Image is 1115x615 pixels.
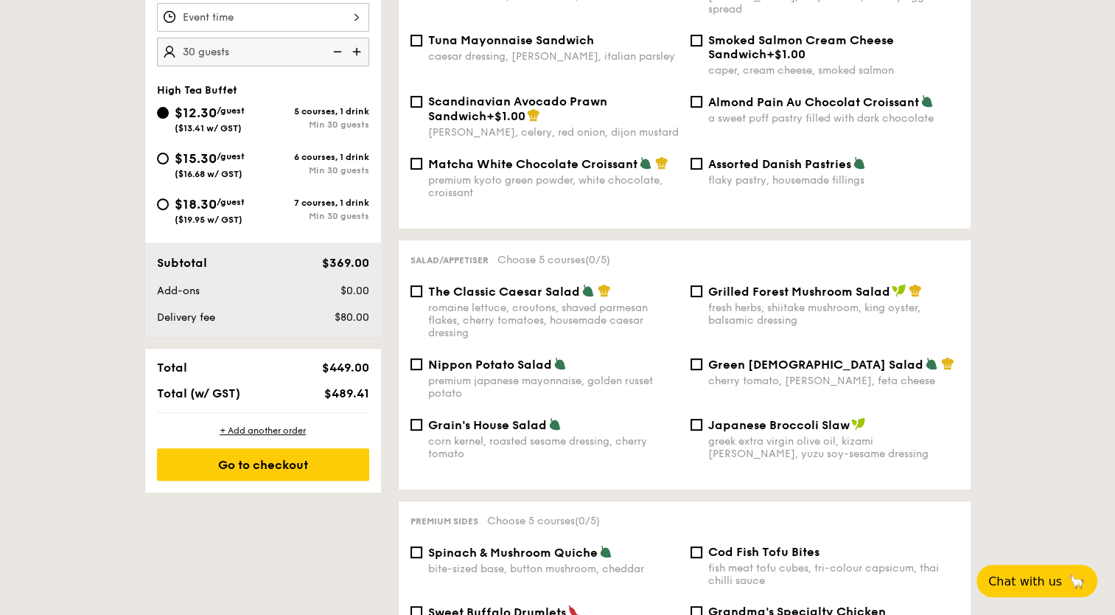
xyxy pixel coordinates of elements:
img: icon-vegetarian.fe4039eb.svg [925,357,938,370]
input: $12.30/guest($13.41 w/ GST)5 courses, 1 drinkMin 30 guests [157,107,169,119]
input: Green [DEMOGRAPHIC_DATA] Saladcherry tomato, [PERSON_NAME], feta cheese [691,358,702,370]
input: Scandinavian Avocado Prawn Sandwich+$1.00[PERSON_NAME], celery, red onion, dijon mustard [410,96,422,108]
input: Tuna Mayonnaise Sandwichcaesar dressing, [PERSON_NAME], italian parsley [410,35,422,46]
span: $369.00 [321,256,368,270]
span: /guest [217,197,245,207]
div: a sweet puff pastry filled with dark chocolate [708,112,959,125]
span: (0/5) [585,254,610,266]
input: Cod Fish Tofu Bitesfish meat tofu cubes, tri-colour capsicum, thai chilli sauce [691,546,702,558]
input: Matcha White Chocolate Croissantpremium kyoto green powder, white chocolate, croissant [410,158,422,170]
span: High Tea Buffet [157,84,237,97]
div: Min 30 guests [263,165,369,176]
span: Subtotal [157,256,207,270]
span: Salad/Appetiser [410,255,489,265]
img: icon-add.58712e84.svg [347,38,369,66]
div: 7 courses, 1 drink [263,198,369,208]
input: Assorted Danish Pastriesflaky pastry, housemade fillings [691,158,702,170]
span: $18.30 [175,196,217,212]
div: premium japanese mayonnaise, golden russet potato [428,375,679,400]
div: romaine lettuce, croutons, shaved parmesan flakes, cherry tomatoes, housemade caesar dressing [428,302,679,339]
img: icon-vegetarian.fe4039eb.svg [639,156,652,170]
img: icon-vegetarian.fe4039eb.svg [853,156,866,170]
input: Smoked Salmon Cream Cheese Sandwich+$1.00caper, cream cheese, smoked salmon [691,35,702,46]
div: 6 courses, 1 drink [263,152,369,162]
div: corn kernel, roasted sesame dressing, cherry tomato [428,435,679,460]
img: icon-vegetarian.fe4039eb.svg [581,284,595,297]
span: Total [157,361,187,375]
input: Grain's House Saladcorn kernel, roasted sesame dressing, cherry tomato [410,419,422,431]
img: icon-vegetarian.fe4039eb.svg [553,357,567,370]
span: 🦙 [1068,573,1086,590]
span: Grain's House Salad [428,418,547,432]
div: [PERSON_NAME], celery, red onion, dijon mustard [428,126,679,139]
div: Min 30 guests [263,211,369,221]
span: Grilled Forest Mushroom Salad [708,285,890,299]
div: Min 30 guests [263,119,369,130]
div: fresh herbs, shiitake mushroom, king oyster, balsamic dressing [708,302,959,327]
div: greek extra virgin olive oil, kizami [PERSON_NAME], yuzu soy-sesame dressing [708,435,959,460]
div: fish meat tofu cubes, tri-colour capsicum, thai chilli sauce [708,562,959,587]
span: $80.00 [334,311,368,324]
span: ($13.41 w/ GST) [175,123,242,133]
span: Choose 5 courses [487,515,600,527]
input: Spinach & Mushroom Quichebite-sized base, button mushroom, cheddar [410,546,422,558]
span: Premium sides [410,516,478,527]
div: caper, cream cheese, smoked salmon [708,64,959,77]
input: $18.30/guest($19.95 w/ GST)7 courses, 1 drinkMin 30 guests [157,198,169,210]
span: Green [DEMOGRAPHIC_DATA] Salad [708,358,923,372]
img: icon-vegan.f8ff3823.svg [892,284,906,297]
span: Choose 5 courses [497,254,610,266]
img: icon-vegetarian.fe4039eb.svg [548,417,562,431]
span: $12.30 [175,105,217,121]
span: The Classic Caesar Salad [428,285,580,299]
span: Japanese Broccoli Slaw [708,418,850,432]
button: Chat with us🦙 [976,565,1097,597]
img: icon-chef-hat.a58ddaea.svg [941,357,954,370]
div: bite-sized base, button mushroom, cheddar [428,563,679,575]
span: Matcha White Chocolate Croissant [428,157,637,171]
span: Delivery fee [157,311,215,324]
img: icon-vegan.f8ff3823.svg [851,417,866,431]
span: Assorted Danish Pastries [708,157,851,171]
span: /guest [217,151,245,161]
span: ($16.68 w/ GST) [175,169,242,179]
input: Nippon Potato Saladpremium japanese mayonnaise, golden russet potato [410,358,422,370]
span: Smoked Salmon Cream Cheese Sandwich [708,33,894,61]
input: $15.30/guest($16.68 w/ GST)6 courses, 1 drinkMin 30 guests [157,153,169,164]
img: icon-chef-hat.a58ddaea.svg [909,284,922,297]
input: Almond Pain Au Chocolat Croissanta sweet puff pastry filled with dark chocolate [691,96,702,108]
div: caesar dressing, [PERSON_NAME], italian parsley [428,50,679,63]
span: +$1.00 [766,47,805,61]
input: Event time [157,3,369,32]
span: Chat with us [988,574,1062,588]
div: 5 courses, 1 drink [263,106,369,117]
img: icon-reduce.1d2dbef1.svg [325,38,347,66]
div: cherry tomato, [PERSON_NAME], feta cheese [708,375,959,387]
img: icon-chef-hat.a58ddaea.svg [527,108,540,122]
input: Grilled Forest Mushroom Saladfresh herbs, shiitake mushroom, king oyster, balsamic dressing [691,285,702,297]
span: /guest [217,105,245,116]
span: $489.41 [324,386,368,400]
span: Add-ons [157,285,200,297]
span: $0.00 [340,285,368,297]
span: Cod Fish Tofu Bites [708,545,819,559]
div: premium kyoto green powder, white chocolate, croissant [428,174,679,199]
div: Go to checkout [157,448,369,481]
img: icon-chef-hat.a58ddaea.svg [655,156,668,170]
span: (0/5) [575,515,600,527]
img: icon-chef-hat.a58ddaea.svg [598,284,611,297]
input: Number of guests [157,38,369,66]
div: + Add another order [157,425,369,437]
input: The Classic Caesar Saladromaine lettuce, croutons, shaved parmesan flakes, cherry tomatoes, house... [410,285,422,297]
span: Almond Pain Au Chocolat Croissant [708,95,919,109]
span: Scandinavian Avocado Prawn Sandwich [428,94,607,123]
span: $15.30 [175,150,217,167]
span: Spinach & Mushroom Quiche [428,546,598,560]
img: icon-vegetarian.fe4039eb.svg [920,94,934,108]
img: icon-vegetarian.fe4039eb.svg [599,545,612,558]
span: $449.00 [321,361,368,375]
input: Japanese Broccoli Slawgreek extra virgin olive oil, kizami [PERSON_NAME], yuzu soy-sesame dressing [691,419,702,431]
span: Nippon Potato Salad [428,358,552,372]
span: ($19.95 w/ GST) [175,215,242,225]
span: +$1.00 [486,109,525,123]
